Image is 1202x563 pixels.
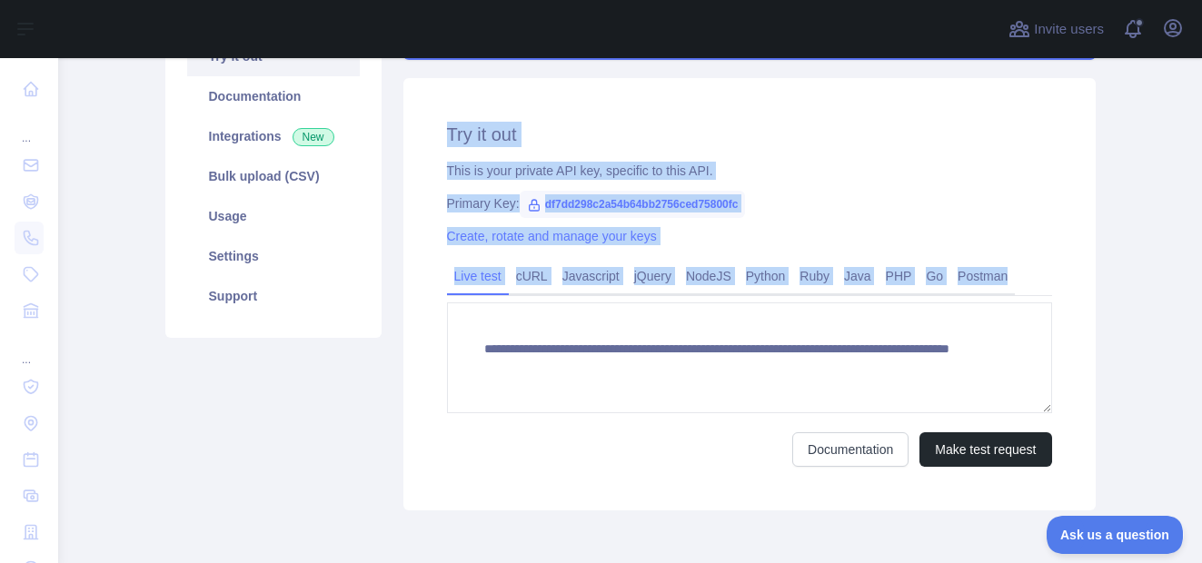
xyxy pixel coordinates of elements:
[919,262,950,291] a: Go
[447,162,1052,180] div: This is your private API key, specific to this API.
[187,276,360,316] a: Support
[15,331,44,367] div: ...
[837,262,879,291] a: Java
[187,196,360,236] a: Usage
[919,432,1051,467] button: Make test request
[447,122,1052,147] h2: Try it out
[1047,516,1184,554] iframe: Toggle Customer Support
[293,128,334,146] span: New
[792,432,909,467] a: Documentation
[187,76,360,116] a: Documentation
[879,262,919,291] a: PHP
[447,229,657,243] a: Create, rotate and manage your keys
[187,116,360,156] a: Integrations New
[555,262,627,291] a: Javascript
[187,236,360,276] a: Settings
[447,194,1052,212] div: Primary Key:
[679,262,739,291] a: NodeJS
[1005,15,1108,44] button: Invite users
[187,156,360,196] a: Bulk upload (CSV)
[739,262,793,291] a: Python
[509,262,555,291] a: cURL
[950,262,1015,291] a: Postman
[447,262,509,291] a: Live test
[520,191,746,218] span: df7dd298c2a54b64bb2756ced75800fc
[627,262,679,291] a: jQuery
[1034,19,1104,40] span: Invite users
[15,109,44,145] div: ...
[792,262,837,291] a: Ruby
